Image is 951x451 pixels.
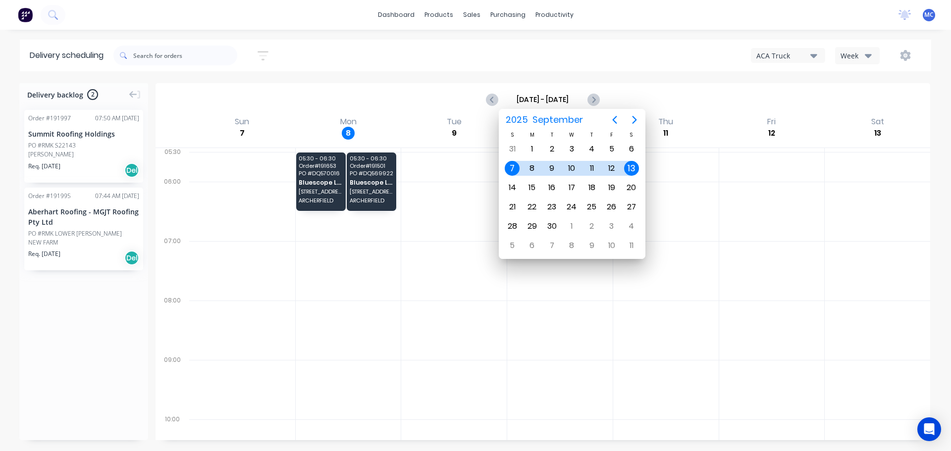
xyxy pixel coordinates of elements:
span: Bluescope Lysaght [350,179,393,186]
div: Thursday, September 4, 2025 [584,142,599,156]
div: Wednesday, September 3, 2025 [564,142,579,156]
div: Summit Roofing Holdings [28,129,139,139]
span: 05:30 - 06:30 [299,155,342,161]
div: T [542,131,562,139]
div: Open Intercom Messenger [917,417,941,441]
div: Friday, September 19, 2025 [604,180,619,195]
div: Monday, September 15, 2025 [525,180,539,195]
div: 07:50 AM [DATE] [95,114,139,123]
div: Sun [232,117,252,127]
div: sales [458,7,485,22]
div: Saturday, October 11, 2025 [624,238,639,253]
div: F [602,131,622,139]
div: Tuesday, October 7, 2025 [544,238,559,253]
div: Monday, September 1, 2025 [525,142,539,156]
div: Saturday, September 27, 2025 [624,200,639,214]
button: 2025September [500,111,589,129]
div: 05:30 [156,146,189,176]
div: 12 [765,127,778,140]
div: ACA Truck [756,50,810,61]
div: Order # 191997 [28,114,71,123]
div: Del [124,251,139,265]
div: Friday, September 12, 2025 [604,161,619,176]
div: Tue [444,117,465,127]
div: W [562,131,581,139]
div: Tuesday, September 9, 2025 [544,161,559,176]
div: Thursday, October 2, 2025 [584,219,599,234]
img: Factory [18,7,33,22]
span: [STREET_ADDRESS][PERSON_NAME] (STORE) [299,189,342,195]
div: 09:00 [156,354,189,413]
div: Sunday, September 21, 2025 [505,200,520,214]
span: ARCHERFIELD [299,198,342,203]
div: Tuesday, September 16, 2025 [544,180,559,195]
div: Tuesday, September 30, 2025 [544,219,559,234]
div: Sunday, August 31, 2025 [505,142,520,156]
div: 8 [342,127,355,140]
input: Search for orders [133,46,237,65]
div: Wednesday, September 24, 2025 [564,200,579,214]
div: Friday, October 10, 2025 [604,238,619,253]
span: MC [924,10,934,19]
div: purchasing [485,7,530,22]
div: Wednesday, October 1, 2025 [564,219,579,234]
div: Saturday, September 20, 2025 [624,180,639,195]
div: Thursday, October 9, 2025 [584,238,599,253]
div: Thu [655,117,676,127]
span: September [530,111,585,129]
div: Delivery scheduling [20,40,113,71]
div: products [420,7,458,22]
div: 07:00 [156,235,189,295]
div: Tuesday, September 23, 2025 [544,200,559,214]
div: 13 [871,127,884,140]
span: Delivery backlog [27,90,83,100]
div: Del [124,163,139,178]
div: Friday, September 26, 2025 [604,200,619,214]
div: Mon [337,117,360,127]
div: Tuesday, September 2, 2025 [544,142,559,156]
div: S [502,131,522,139]
a: dashboard [373,7,420,22]
div: 07:44 AM [DATE] [95,192,139,200]
div: Saturday, September 6, 2025 [624,142,639,156]
div: Wednesday, September 10, 2025 [564,161,579,176]
div: Order # 191995 [28,192,71,200]
div: Aberhart Roofing - MGJT Roofing Pty Ltd [28,206,139,227]
span: 05:30 - 06:30 [350,155,393,161]
span: Order # 191653 [299,163,342,169]
span: Order # 191501 [350,163,393,169]
span: 2025 [504,111,530,129]
span: 2 [87,89,98,100]
div: Today, Monday, September 8, 2025 [525,161,539,176]
div: T [582,131,602,139]
span: Req. [DATE] [28,162,60,171]
button: ACA Truck [751,48,825,63]
div: 7 [236,127,249,140]
div: Monday, September 22, 2025 [525,200,539,214]
div: Saturday, October 4, 2025 [624,219,639,234]
div: Week [841,50,869,61]
div: Thursday, September 11, 2025 [584,161,599,176]
div: PO #RMK LOWER [PERSON_NAME] [28,229,122,238]
span: PO # DQ570016 [299,170,342,176]
div: 9 [448,127,461,140]
span: ARCHERFIELD [350,198,393,203]
div: productivity [530,7,579,22]
div: 08:00 [156,295,189,354]
span: Bluescope Lysaght [299,179,342,186]
span: [STREET_ADDRESS][PERSON_NAME] (STORE) [350,189,393,195]
div: Sunday, September 28, 2025 [505,219,520,234]
div: Friday, September 5, 2025 [604,142,619,156]
div: Monday, October 6, 2025 [525,238,539,253]
div: M [522,131,542,139]
div: [PERSON_NAME] [28,150,139,159]
span: PO # DQ569922 [350,170,393,176]
div: 11 [659,127,672,140]
div: NEW FARM [28,238,139,247]
div: Sunday, September 7, 2025 [505,161,520,176]
div: Thursday, September 25, 2025 [584,200,599,214]
div: Monday, September 29, 2025 [525,219,539,234]
div: 06:00 [156,176,189,235]
button: Next page [625,110,644,130]
div: PO #RMK S22143 [28,141,76,150]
